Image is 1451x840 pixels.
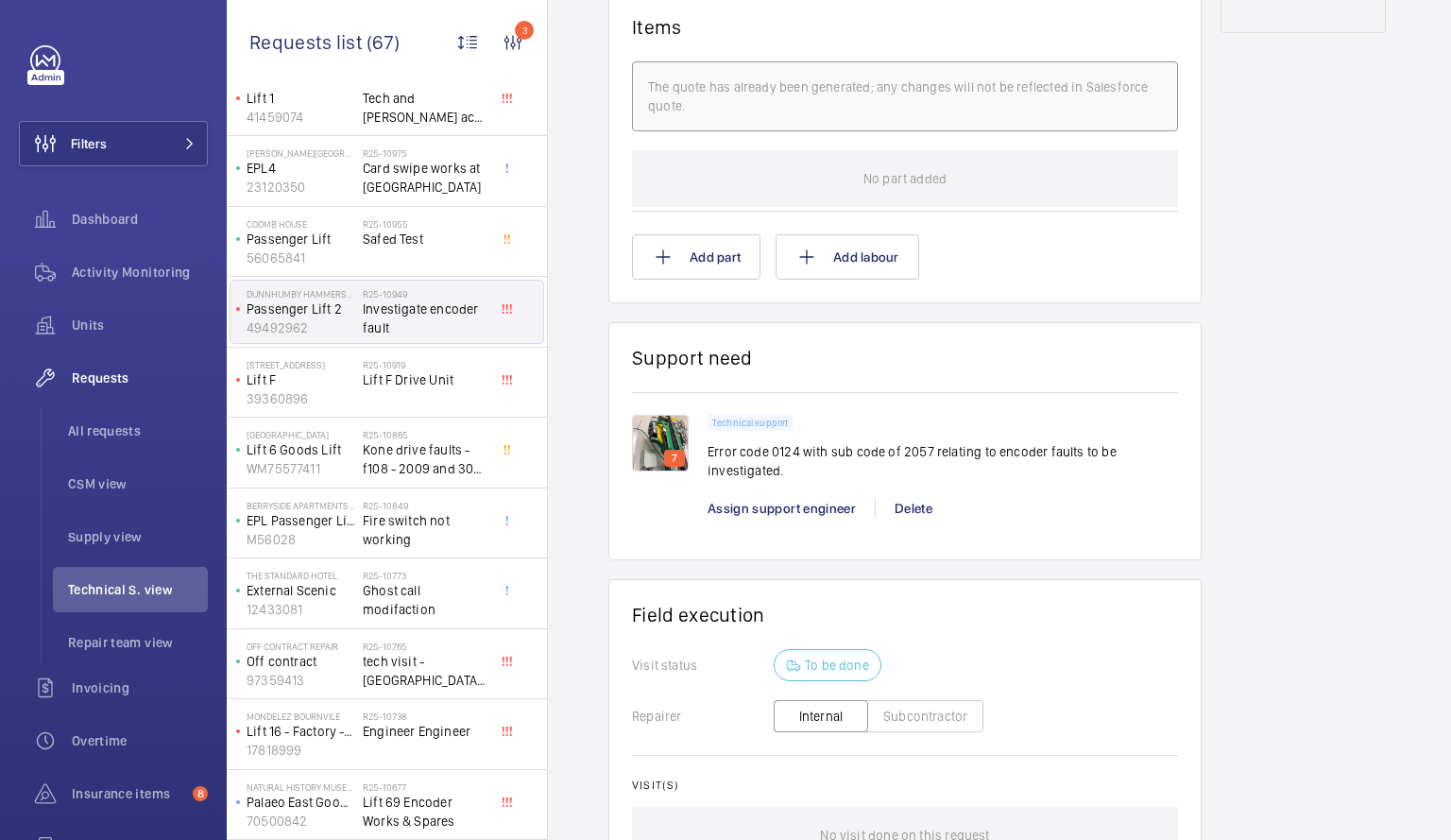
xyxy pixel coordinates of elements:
p: EPL Passenger Lift No 2 [247,511,355,530]
span: Fire switch not working [363,511,487,549]
button: Add part [632,234,760,280]
p: External Scenic [247,581,355,600]
p: Mondelez Bournvile [247,711,355,722]
p: 56065841 [247,249,355,267]
span: Dashboard [72,210,208,229]
h1: Field execution [632,603,1178,626]
h2: R25-10975 [363,147,487,159]
p: WM75577411 [247,459,355,478]
p: 23120350 [247,178,355,197]
p: Palaeo East Goods SC/L/69 [247,793,355,812]
p: 39360896 [247,389,355,408]
p: Lift 6 Goods Lift [247,440,355,459]
span: Requests list [249,30,367,54]
p: Coomb House [247,218,355,230]
div: The quote has already been generated; any changes will not be reflected in Salesforce quote. [648,77,1162,115]
h2: R25-10865 [363,429,487,440]
h2: R25-10773 [363,570,487,581]
p: Lift F [247,370,355,389]
h2: R25-10919 [363,359,487,370]
p: Berryside Apartments - High Risk Building [247,500,355,511]
span: Overtime [72,731,208,750]
h2: R25-10765 [363,641,487,652]
p: Off Contract Repair [247,641,355,652]
span: Kone drive faults - f108 - 2009 and 3001 speed reference fault [363,440,487,478]
p: Passenger Lift 2 [247,300,355,318]
span: 8 [193,786,208,801]
p: Off contract [247,652,355,671]
p: The Standard Hotel [247,570,355,581]
p: 49492962 [247,318,355,337]
img: 1755174533156-846d6cc3-79da-4f96-946e-65a59cf532eb [632,415,689,471]
h2: R25-10849 [363,500,487,511]
p: [PERSON_NAME][GEOGRAPHIC_DATA] ([GEOGRAPHIC_DATA]) [247,147,355,159]
span: Investigate encoder fault [363,300,487,337]
span: Assign support engineer [708,501,856,516]
span: Supply view [68,527,208,546]
p: No part added [863,150,947,207]
span: Units [72,316,208,334]
button: Subcontractor [867,700,983,732]
p: 70500842 [247,812,355,831]
button: Filters [19,121,208,166]
span: Activity Monitoring [72,263,208,282]
span: Insurance items [72,784,185,803]
span: tech visit - [GEOGRAPHIC_DATA] [STREET_ADDRESS][PERSON_NAME] [363,652,487,690]
span: Safed Test [363,230,487,249]
p: To be done [805,656,869,675]
h2: R25-10955 [363,218,487,230]
button: Internal [774,700,868,732]
span: Card swipe works at [GEOGRAPHIC_DATA] [363,159,487,197]
span: Ghost call modifaction [363,581,487,619]
h2: R25-10738 [363,711,487,722]
span: Lift 69 Encoder Works & Spares [363,793,487,831]
span: Requests [72,369,208,387]
p: Dunnhumby Hammersmith [247,288,355,300]
span: Repair team view [68,633,208,652]
p: 41459074 [247,108,355,127]
h1: Items [632,15,682,39]
h2: Visit(s) [632,779,1178,792]
span: All requests [68,421,208,440]
p: Lift 16 - Factory - L Block [247,722,355,741]
h2: R25-10677 [363,781,487,793]
h2: R25-10949 [363,288,487,300]
span: Invoicing [72,678,208,697]
p: Technical support [712,420,788,426]
div: Delete [875,499,951,518]
p: 97359413 [247,671,355,690]
span: Filters [71,134,107,153]
p: [GEOGRAPHIC_DATA] [247,429,355,440]
p: 12433081 [247,600,355,619]
span: CSM view [68,474,208,493]
p: 17818999 [247,741,355,760]
button: Add labour [776,234,919,280]
p: 7 [668,450,681,467]
p: [STREET_ADDRESS] [247,359,355,370]
p: EPL4 [247,159,355,178]
span: Lift F Drive Unit [363,370,487,389]
p: Passenger Lift [247,230,355,249]
p: Lift 1 [247,89,355,108]
span: Technical S. view [68,580,208,599]
p: Natural History Museum [247,781,355,793]
span: Engineer Engineer [363,722,487,741]
span: Tech and [PERSON_NAME] acra 2 test tool [363,89,487,127]
p: Error code 0124 with sub code of 2057 relating to encoder faults to be investigated. [708,442,1178,480]
h1: Support need [632,346,753,369]
p: M56028 [247,530,355,549]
